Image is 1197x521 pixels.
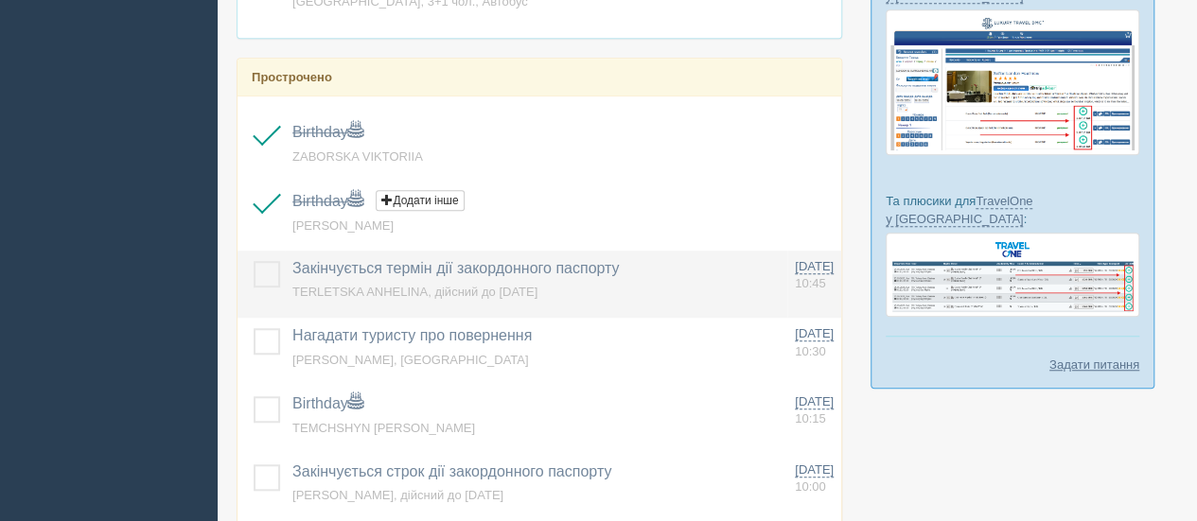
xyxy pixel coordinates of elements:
a: TEMCHSHYN [PERSON_NAME] [292,421,475,435]
img: luxury-travel-%D0%BF%D0%BE%D0%B4%D0%B1%D0%BE%D1%80%D0%BA%D0%B0-%D1%81%D1%80%D0%BC-%D0%B4%D0%BB%D1... [886,9,1139,155]
a: TERLETSKA ANHELINA, дійсний до [DATE] [292,285,537,299]
p: Та плюсики для : [886,192,1139,228]
a: Закінчується строк дії закордонного паспорту [292,463,611,479]
button: Додати інше [376,190,464,211]
a: [DATE] 10:45 [795,258,834,293]
a: Birthday [292,193,363,209]
a: [DATE] 10:00 [795,461,834,496]
a: Birthday [292,395,363,411]
a: [DATE] 10:15 [795,393,834,428]
a: Задати питання [1049,356,1139,373]
b: Прострочено [252,70,332,84]
a: TravelOne у [GEOGRAPHIC_DATA] [886,194,1032,227]
span: 10:15 [795,411,826,425]
a: Birthday [292,124,363,140]
img: travel-one-%D0%BF%D1%96%D0%B4%D0%B1%D1%96%D1%80%D0%BA%D0%B0-%D1%81%D1%80%D0%BC-%D0%B4%D0%BB%D1%8F... [886,233,1139,317]
span: 10:45 [795,276,826,290]
span: [DATE] [795,259,834,274]
span: [DATE] [795,394,834,409]
a: ZABORSKA VIKTORIIA [292,149,423,164]
span: 10:30 [795,344,826,358]
a: Закінчується термін дії закордонного паспорту [292,260,619,276]
a: [PERSON_NAME] [292,218,394,233]
a: [PERSON_NAME], дійсний до [DATE] [292,488,503,502]
a: [DATE] 10:30 [795,325,834,360]
a: Нагадати туристу про повернення [292,327,532,343]
span: [DATE] [795,462,834,478]
span: 10:00 [795,479,826,494]
span: [DATE] [795,326,834,341]
a: [PERSON_NAME], [GEOGRAPHIC_DATA] [292,353,528,367]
